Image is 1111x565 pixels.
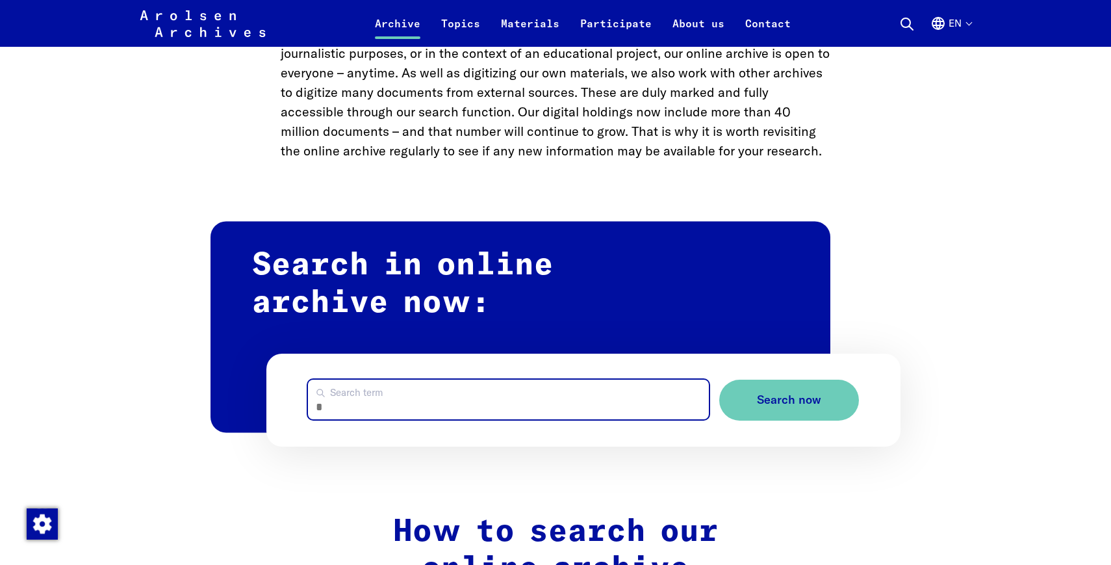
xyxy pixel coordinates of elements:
[662,16,735,47] a: About us
[570,16,662,47] a: Participate
[26,508,57,539] div: Change consent
[431,16,491,47] a: Topics
[757,393,821,407] span: Search now
[281,24,830,161] p: Whether you are searching for information out of personal interest, for academic or journalistic ...
[364,16,431,47] a: Archive
[491,16,570,47] a: Materials
[211,222,830,433] h2: Search in online archive now:
[735,16,801,47] a: Contact
[27,508,58,540] img: Change consent
[930,16,971,47] button: English, language selection
[364,8,801,39] nav: Primary
[719,380,859,421] button: Search now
